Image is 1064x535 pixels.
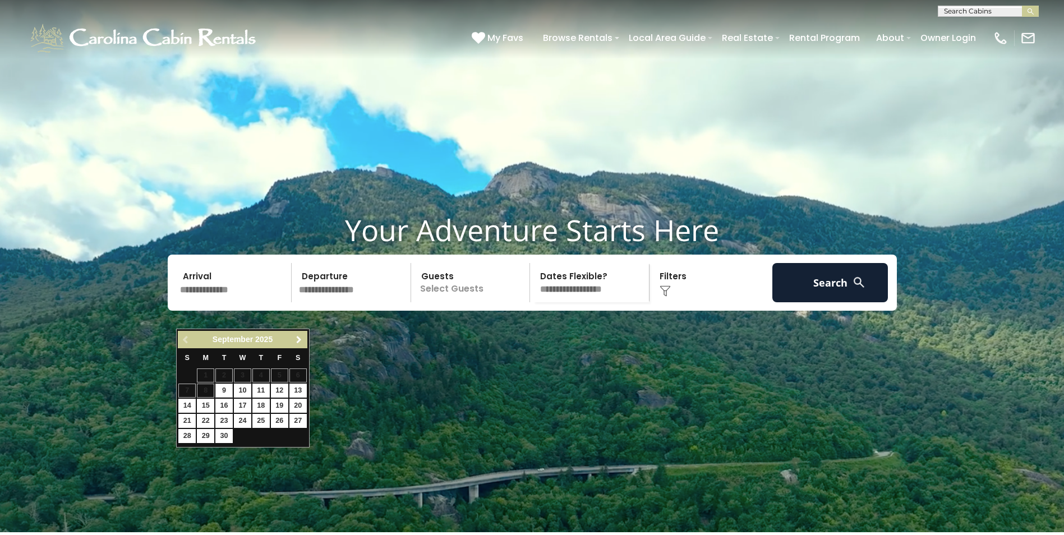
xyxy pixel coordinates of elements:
a: Local Area Guide [623,28,711,48]
a: 26 [271,414,288,428]
span: My Favs [487,31,523,45]
span: Wednesday [239,354,246,362]
span: September [213,335,253,344]
a: 12 [271,384,288,398]
a: 11 [252,384,270,398]
a: Real Estate [716,28,779,48]
button: Search [772,263,888,302]
span: 2025 [255,335,273,344]
a: 21 [178,414,196,428]
a: Rental Program [784,28,865,48]
span: Saturday [296,354,300,362]
a: 27 [289,414,307,428]
a: 18 [252,399,270,413]
a: 22 [197,414,214,428]
a: Owner Login [915,28,982,48]
a: 23 [215,414,233,428]
span: Thursday [259,354,264,362]
img: filter--v1.png [660,285,671,297]
a: 17 [234,399,251,413]
span: Monday [202,354,209,362]
a: 28 [178,429,196,443]
span: Next [294,335,303,344]
p: Select Guests [414,263,530,302]
a: Browse Rentals [537,28,618,48]
a: 24 [234,414,251,428]
a: 20 [289,399,307,413]
span: Sunday [185,354,190,362]
a: 10 [234,384,251,398]
img: phone-regular-white.png [993,30,1008,46]
img: White-1-1-2.png [28,21,261,55]
a: 9 [215,384,233,398]
a: 16 [215,399,233,413]
a: 15 [197,399,214,413]
a: 14 [178,399,196,413]
a: 25 [252,414,270,428]
a: 30 [215,429,233,443]
a: 29 [197,429,214,443]
span: Tuesday [222,354,227,362]
img: search-regular-white.png [852,275,866,289]
a: My Favs [472,31,526,45]
a: 19 [271,399,288,413]
a: About [870,28,910,48]
img: mail-regular-white.png [1020,30,1036,46]
span: Friday [277,354,282,362]
a: 13 [289,384,307,398]
h1: Your Adventure Starts Here [8,213,1056,247]
a: Next [292,333,306,347]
